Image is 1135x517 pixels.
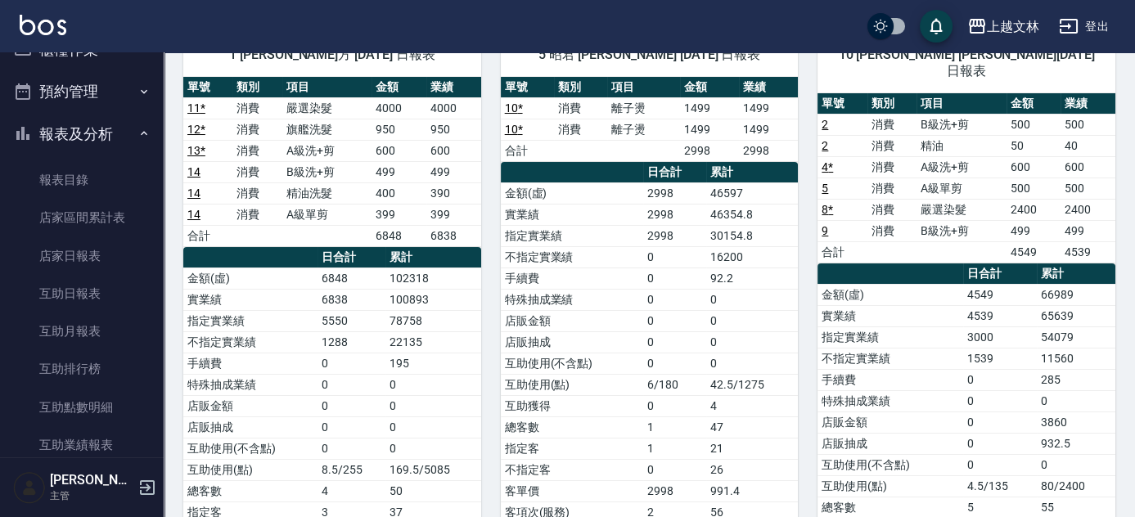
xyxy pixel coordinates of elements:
[822,182,828,195] a: 5
[232,161,281,182] td: 消費
[372,225,426,246] td: 6848
[1061,199,1115,220] td: 2400
[739,97,798,119] td: 1499
[1037,475,1115,497] td: 80/2400
[372,97,426,119] td: 4000
[817,475,962,497] td: 互助使用(點)
[385,289,480,310] td: 100893
[706,246,798,267] td: 16200
[501,310,644,331] td: 店販金額
[706,459,798,480] td: 26
[706,225,798,246] td: 30154.8
[1037,390,1115,411] td: 0
[282,161,372,182] td: B級洗+剪
[501,140,554,161] td: 合計
[318,395,385,416] td: 0
[706,331,798,353] td: 0
[501,480,644,501] td: 客單價
[318,289,385,310] td: 6838
[187,165,200,178] a: 14
[501,225,644,246] td: 指定實業績
[963,411,1037,433] td: 0
[501,77,554,98] th: 單號
[282,119,372,140] td: 旗艦洗髮
[739,119,798,140] td: 1499
[232,97,281,119] td: 消費
[426,77,481,98] th: 業績
[232,119,281,140] td: 消費
[817,390,962,411] td: 特殊抽成業績
[680,140,739,161] td: 2998
[817,241,867,263] td: 合計
[643,162,706,183] th: 日合計
[318,310,385,331] td: 5550
[920,10,953,43] button: save
[183,267,318,289] td: 金額(虛)
[917,220,1007,241] td: B級洗+剪
[183,438,318,459] td: 互助使用(不含點)
[501,267,644,289] td: 手續費
[643,331,706,353] td: 0
[385,331,480,353] td: 22135
[501,438,644,459] td: 指定客
[501,353,644,374] td: 互助使用(不含點)
[706,162,798,183] th: 累計
[554,97,607,119] td: 消費
[318,331,385,353] td: 1288
[318,459,385,480] td: 8.5/255
[817,284,962,305] td: 金額(虛)
[706,480,798,501] td: 991.4
[501,416,644,438] td: 總客數
[1061,93,1115,115] th: 業績
[1037,326,1115,348] td: 54079
[1061,156,1115,178] td: 600
[372,140,426,161] td: 600
[917,178,1007,199] td: A級單剪
[187,187,200,200] a: 14
[607,119,680,140] td: 離子燙
[706,182,798,204] td: 46597
[183,331,318,353] td: 不指定實業績
[817,93,867,115] th: 單號
[282,97,372,119] td: 嚴選染髮
[318,416,385,438] td: 0
[706,353,798,374] td: 0
[1061,114,1115,135] td: 500
[372,77,426,98] th: 金額
[643,310,706,331] td: 0
[643,225,706,246] td: 2998
[963,475,1037,497] td: 4.5/135
[183,395,318,416] td: 店販金額
[501,374,644,395] td: 互助使用(點)
[867,114,917,135] td: 消費
[822,139,828,152] a: 2
[961,10,1046,43] button: 上越文林
[643,182,706,204] td: 2998
[739,140,798,161] td: 2998
[963,326,1037,348] td: 3000
[963,369,1037,390] td: 0
[7,312,157,350] a: 互助月報表
[706,438,798,459] td: 21
[385,438,480,459] td: 0
[822,118,828,131] a: 2
[426,182,481,204] td: 390
[1007,156,1061,178] td: 600
[1061,135,1115,156] td: 40
[643,204,706,225] td: 2998
[1007,241,1061,263] td: 4549
[643,459,706,480] td: 0
[183,310,318,331] td: 指定實業績
[706,395,798,416] td: 4
[50,472,133,488] h5: [PERSON_NAME]
[817,93,1115,263] table: a dense table
[501,182,644,204] td: 金額(虛)
[1007,114,1061,135] td: 500
[520,47,779,63] span: 5 昭君 [PERSON_NAME] [DATE] 日報表
[232,204,281,225] td: 消費
[1052,11,1115,42] button: 登出
[680,77,739,98] th: 金額
[643,246,706,267] td: 0
[706,267,798,289] td: 92.2
[706,204,798,225] td: 46354.8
